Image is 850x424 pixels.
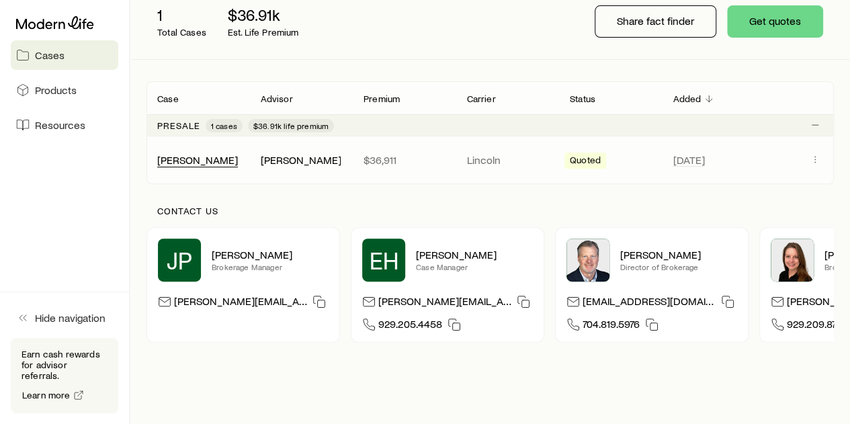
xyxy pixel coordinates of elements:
p: Brokerage Manager [212,261,329,272]
p: Director of Brokerage [620,261,737,272]
p: [PERSON_NAME] [212,248,329,261]
p: Presale [157,120,200,131]
p: Added [673,93,701,104]
p: Premium [364,93,400,104]
a: Products [11,75,118,105]
span: 929.209.8778 [787,317,847,335]
p: Est. Life Premium [228,27,299,38]
p: [PERSON_NAME] [416,248,533,261]
p: Earn cash rewards for advisor referrals. [22,349,108,381]
span: Cases [35,48,65,62]
span: [DATE] [673,153,704,167]
p: $36.91k [228,5,299,24]
p: Case [157,93,179,104]
p: Share fact finder [617,14,694,28]
button: Share fact finder [595,5,716,38]
img: Ellen Wall [771,239,814,282]
div: Earn cash rewards for advisor referrals.Learn more [11,338,118,413]
div: [PERSON_NAME] [260,153,341,167]
p: Lincoln [466,153,548,167]
span: $36.91k life premium [253,120,329,131]
p: Status [570,93,595,104]
p: Contact us [157,206,823,216]
button: Hide navigation [11,303,118,333]
span: Quoted [570,155,601,169]
p: Advisor [260,93,292,104]
span: Hide navigation [35,311,105,325]
p: [PERSON_NAME] [620,248,737,261]
p: [EMAIL_ADDRESS][DOMAIN_NAME] [583,294,716,312]
span: 929.205.4458 [378,317,442,335]
a: Cases [11,40,118,70]
span: EH [370,247,398,273]
p: Total Cases [157,27,206,38]
div: Client cases [146,81,834,184]
p: Case Manager [416,261,533,272]
span: Resources [35,118,85,132]
a: [PERSON_NAME] [157,153,238,166]
p: [PERSON_NAME][EMAIL_ADDRESS][DOMAIN_NAME] [174,294,307,312]
span: Products [35,83,77,97]
span: JP [167,247,192,273]
span: Learn more [22,390,71,400]
p: $36,911 [364,153,445,167]
p: Carrier [466,93,495,104]
a: Resources [11,110,118,140]
p: 1 [157,5,206,24]
div: [PERSON_NAME] [157,153,238,167]
span: 1 cases [211,120,237,131]
button: Get quotes [727,5,823,38]
span: 704.819.5976 [583,317,640,335]
img: Trey Wall [566,239,609,282]
p: [PERSON_NAME][EMAIL_ADDRESS][DOMAIN_NAME] [378,294,511,312]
